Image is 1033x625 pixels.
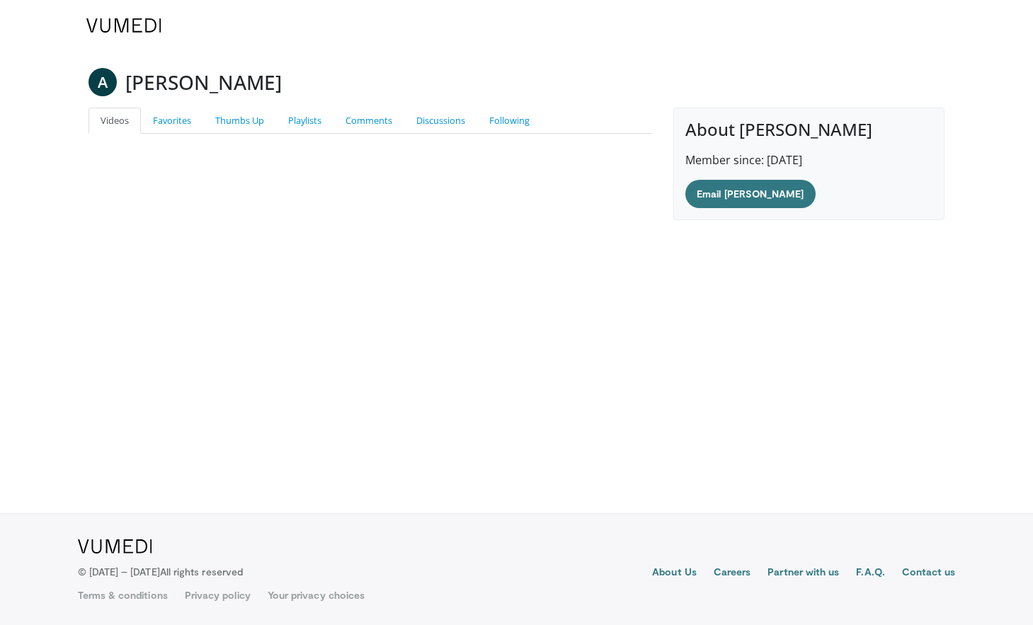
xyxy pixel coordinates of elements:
[268,588,365,602] a: Your privacy choices
[276,108,333,134] a: Playlists
[78,588,168,602] a: Terms & conditions
[685,120,932,140] h4: About [PERSON_NAME]
[767,565,839,582] a: Partner with us
[86,18,161,33] img: VuMedi Logo
[902,565,956,582] a: Contact us
[333,108,404,134] a: Comments
[652,565,697,582] a: About Us
[89,68,117,96] a: A
[685,151,932,168] p: Member since: [DATE]
[404,108,477,134] a: Discussions
[203,108,276,134] a: Thumbs Up
[477,108,542,134] a: Following
[78,539,152,554] img: VuMedi Logo
[141,108,203,134] a: Favorites
[685,180,815,208] a: Email [PERSON_NAME]
[185,588,251,602] a: Privacy policy
[125,68,282,96] h3: [PERSON_NAME]
[89,108,141,134] a: Videos
[856,565,884,582] a: F.A.Q.
[160,566,243,578] span: All rights reserved
[714,565,751,582] a: Careers
[78,565,244,579] p: © [DATE] – [DATE]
